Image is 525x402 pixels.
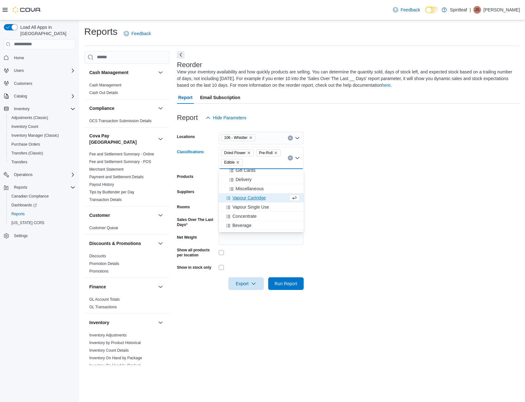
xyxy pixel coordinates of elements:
[89,152,154,157] span: Fee and Settlement Summary - Online
[14,233,28,238] span: Settings
[18,24,75,37] span: Load All Apps in [GEOGRAPHIC_DATA]
[484,6,520,14] p: [PERSON_NAME]
[89,261,119,266] span: Promotion Details
[213,115,246,121] span: Hide Parameters
[89,254,106,258] a: Discounts
[236,160,240,164] button: Remove Edible from selection in this group
[11,92,29,100] button: Catalog
[232,277,260,290] span: Export
[89,83,121,88] span: Cash Management
[382,83,391,88] a: here
[9,219,47,227] a: [US_STATE] CCRS
[219,203,304,212] button: Vapour Single Use
[89,69,155,76] button: Cash Management
[89,91,118,95] a: Cash Out Details
[221,159,243,166] span: Edible
[89,333,127,337] a: Inventory Adjustments
[232,195,266,201] span: Vapour Cartridge
[9,132,75,139] span: Inventory Manager (Classic)
[221,149,254,156] span: Dried Flower
[295,135,300,141] button: Open list of options
[89,240,141,247] h3: Discounts & Promotions
[219,175,304,184] button: Delivery
[9,114,75,122] span: Adjustments (Classic)
[11,67,75,74] span: Users
[89,355,142,361] span: Inventory On Hand by Package
[219,166,304,175] button: Gift Cards
[177,248,216,258] label: Show all products per location
[4,51,75,257] nav: Complex example
[1,79,78,88] button: Customers
[89,305,117,309] a: GL Transactions
[221,134,256,141] span: 106 - Whistler
[470,6,471,14] p: |
[89,90,118,95] span: Cash Out Details
[6,158,78,166] button: Transfers
[295,155,300,160] button: Close list of options
[1,231,78,240] button: Settings
[224,135,248,141] span: 106 - Whistler
[89,341,141,345] a: Inventory by Product Historical
[236,176,252,183] span: Delivery
[177,265,212,270] label: Show in stock only
[89,319,109,326] h3: Inventory
[9,114,51,122] a: Adjustments (Classic)
[157,135,164,143] button: Cova Pay [GEOGRAPHIC_DATA]
[89,340,141,345] span: Inventory by Product Historical
[89,297,120,302] a: GL Account Totals
[84,81,169,99] div: Cash Management
[219,193,304,203] button: Vapour Cartridge
[228,277,264,290] button: Export
[9,201,75,209] span: Dashboards
[89,348,129,353] span: Inventory Count Details
[121,27,153,40] a: Feedback
[89,174,143,179] span: Payment and Settlement Details
[9,123,41,130] a: Inventory Count
[11,232,30,240] a: Settings
[89,133,155,145] h3: Cova Pay [GEOGRAPHIC_DATA]
[11,220,44,225] span: [US_STATE] CCRS
[6,122,78,131] button: Inventory Count
[9,141,43,148] a: Purchase Orders
[232,204,269,210] span: Vapour Single Use
[9,149,75,157] span: Transfers (Classic)
[89,212,155,218] button: Customer
[6,210,78,218] button: Reports
[157,319,164,326] button: Inventory
[177,217,216,227] label: Sales Over The Last Days
[11,160,27,165] span: Transfers
[84,296,169,313] div: Finance
[177,204,190,210] label: Rooms
[89,319,155,326] button: Inventory
[89,175,143,179] a: Payment and Settlement Details
[89,118,152,123] span: OCS Transaction Submission Details
[89,198,122,202] a: Transaction Details
[11,203,37,208] span: Dashboards
[13,7,41,13] img: Cova
[89,240,155,247] button: Discounts & Promotions
[89,105,114,111] h3: Compliance
[203,111,249,124] button: Hide Parameters
[6,192,78,201] button: Canadian Compliance
[177,51,185,59] button: Next
[11,67,26,74] button: Users
[219,212,304,221] button: Concentrate
[232,231,264,238] span: Infused Pre-Roll
[11,171,75,179] span: Operations
[89,167,123,172] a: Merchant Statement
[89,83,121,87] a: Cash Management
[1,53,78,62] button: Home
[425,13,426,14] span: Dark Mode
[84,25,117,38] h1: Reports
[232,213,256,219] span: Concentrate
[6,140,78,149] button: Purchase Orders
[11,133,59,138] span: Inventory Manager (Classic)
[157,240,164,247] button: Discounts & Promotions
[219,74,304,340] div: Choose from the following options
[89,212,110,218] h3: Customer
[9,158,75,166] span: Transfers
[89,160,151,164] a: Fee and Settlement Summary - POS
[275,280,297,287] span: Run Report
